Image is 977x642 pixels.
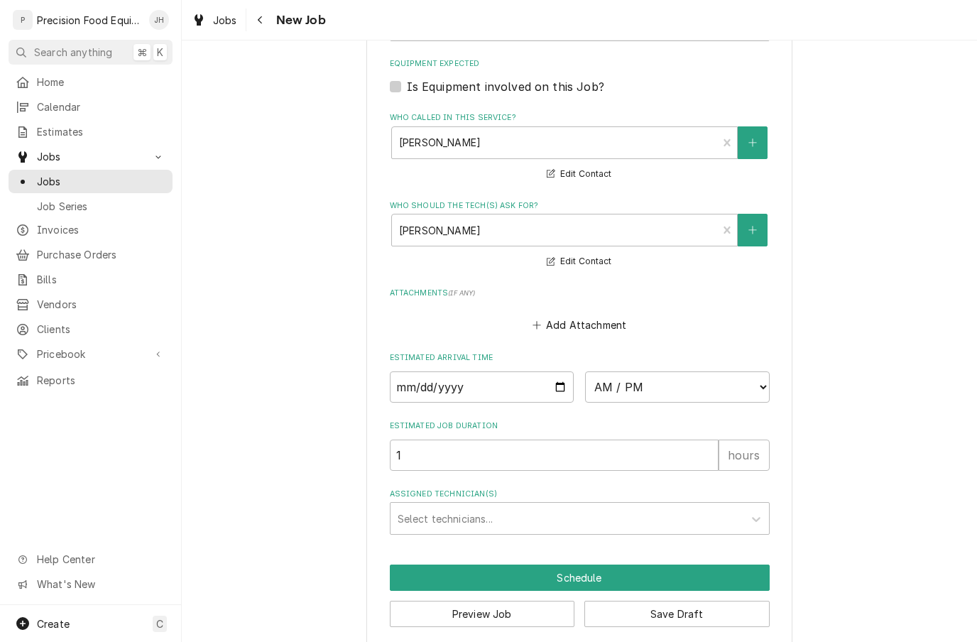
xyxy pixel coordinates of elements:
label: Equipment Expected [390,58,770,70]
div: hours [719,440,770,471]
span: Invoices [37,222,165,237]
span: Vendors [37,297,165,312]
div: Estimated Arrival Time [390,352,770,403]
span: Purchase Orders [37,247,165,262]
span: C [156,616,163,631]
span: Clients [37,322,165,337]
a: Clients [9,317,173,341]
label: Estimated Arrival Time [390,352,770,364]
div: Button Group Row [390,565,770,591]
label: Estimated Job Duration [390,420,770,432]
a: Purchase Orders [9,243,173,266]
div: JH [149,10,169,30]
span: Bills [37,272,165,287]
select: Time Select [585,371,770,403]
button: Edit Contact [545,165,613,183]
span: What's New [37,577,164,592]
span: Pricebook [37,347,144,361]
input: Date [390,371,574,403]
div: Estimated Job Duration [390,420,770,471]
label: Who called in this service? [390,112,770,124]
a: Bills [9,268,173,291]
a: Reports [9,369,173,392]
span: Search anything [34,45,112,60]
button: Save Draft [584,601,770,627]
span: Jobs [213,13,237,28]
button: Add Attachment [530,315,629,334]
div: Assigned Technician(s) [390,489,770,535]
span: Home [37,75,165,89]
span: Job Series [37,199,165,214]
a: Home [9,70,173,94]
a: Job Series [9,195,173,218]
span: Jobs [37,149,144,164]
a: Jobs [186,9,243,32]
button: Create New Contact [738,214,768,246]
div: Attachments [390,288,770,334]
label: Who should the tech(s) ask for? [390,200,770,212]
div: Equipment Expected [390,58,770,94]
span: Estimates [37,124,165,139]
a: Go to What's New [9,572,173,596]
a: Vendors [9,293,173,316]
button: Create New Contact [738,126,768,159]
div: Who called in this service? [390,112,770,183]
button: Navigate back [249,9,272,31]
a: Jobs [9,170,173,193]
div: Who should the tech(s) ask for? [390,200,770,271]
label: Assigned Technician(s) [390,489,770,500]
svg: Create New Contact [748,225,757,235]
a: Calendar [9,95,173,119]
span: Reports [37,373,165,388]
a: Go to Pricebook [9,342,173,366]
a: Estimates [9,120,173,143]
div: Button Group Row [390,591,770,627]
span: K [157,45,163,60]
span: Create [37,618,70,630]
a: Invoices [9,218,173,241]
button: Edit Contact [545,253,613,271]
span: Help Center [37,552,164,567]
a: Go to Jobs [9,145,173,168]
svg: Create New Contact [748,138,757,148]
span: Calendar [37,99,165,114]
span: ⌘ [137,45,147,60]
span: Jobs [37,174,165,189]
span: ( if any ) [448,289,475,297]
button: Schedule [390,565,770,591]
label: Is Equipment involved on this Job? [407,78,604,95]
div: Precision Food Equipment LLC [37,13,141,28]
div: Button Group [390,565,770,627]
label: Attachments [390,288,770,299]
span: New Job [272,11,326,30]
a: Go to Help Center [9,548,173,571]
div: P [13,10,33,30]
button: Search anything⌘K [9,40,173,65]
button: Preview Job [390,601,575,627]
div: Jason Hertel's Avatar [149,10,169,30]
